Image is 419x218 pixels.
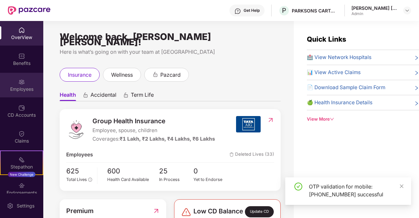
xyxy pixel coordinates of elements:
div: View More [307,116,419,123]
img: logo [66,120,86,139]
img: svg+xml;base64,PHN2ZyBpZD0iQ2xhaW0iIHhtbG5zPSJodHRwOi8vd3d3LnczLm9yZy8yMDAwL3N2ZyIgd2lkdGg9IjIwIi... [18,130,25,137]
span: insurance [68,71,91,79]
img: svg+xml;base64,PHN2ZyBpZD0iSG9tZSIgeG1sbnM9Imh0dHA6Ly93d3cudzMub3JnLzIwMDAvc3ZnIiB3aWR0aD0iMjAiIG... [18,27,25,33]
span: 625 [66,166,92,177]
div: Yet to Endorse [193,176,228,183]
img: insurerIcon [236,116,261,132]
div: animation [152,71,158,77]
span: 🏥 View Network Hospitals [307,53,371,61]
span: Deleted Lives (33) [229,151,274,159]
div: Stepathon [1,164,43,170]
span: Group Health Insurance [92,116,215,126]
span: Total Lives [66,177,87,182]
img: svg+xml;base64,PHN2ZyBpZD0iQ0RfQWNjb3VudHMiIGRhdGEtbmFtZT0iQ0QgQWNjb3VudHMiIHhtbG5zPSJodHRwOi8vd3... [18,105,25,111]
div: In Process [159,176,194,183]
span: pazcard [160,71,181,79]
div: PARKSONS CARTAMUNDI PVT LTD [292,8,338,14]
div: Admin [351,11,397,16]
span: check-circle [294,183,302,190]
span: 🍏 Health Insurance Details [307,99,372,107]
span: 0 [193,166,228,177]
div: Health Card Available [107,176,159,183]
img: svg+xml;base64,PHN2ZyBpZD0iRW1wbG95ZWVzIiB4bWxucz0iaHR0cDovL3d3dy53My5vcmcvMjAwMC9zdmciIHdpZHRoPS... [18,79,25,85]
div: OTP validation for mobile: [PHONE_NUMBER] successful [309,183,403,198]
img: svg+xml;base64,PHN2ZyBpZD0iU2V0dGluZy0yMHgyMCIgeG1sbnM9Imh0dHA6Ly93d3cudzMub3JnLzIwMDAvc3ZnIiB3aW... [7,203,13,209]
div: Update CD [245,206,274,217]
span: wellness [111,71,133,79]
span: right [414,100,419,107]
span: right [414,55,419,61]
img: New Pazcare Logo [8,6,50,15]
div: Here is what’s going on with your team at [GEOGRAPHIC_DATA] [60,48,281,56]
div: Welcome back, [PERSON_NAME] [PERSON_NAME]! [60,34,281,45]
img: svg+xml;base64,PHN2ZyBpZD0iRHJvcGRvd24tMzJ4MzIiIHhtbG5zPSJodHRwOi8vd3d3LnczLm9yZy8yMDAwL3N2ZyIgd2... [405,8,410,13]
div: [PERSON_NAME] [PERSON_NAME] [351,5,397,11]
span: 📄 Download Sample Claim Form [307,84,385,91]
div: Settings [15,203,36,209]
span: 600 [107,166,159,177]
div: animation [83,92,89,98]
img: svg+xml;base64,PHN2ZyBpZD0iRW5kb3JzZW1lbnRzIiB4bWxucz0iaHR0cDovL3d3dy53My5vcmcvMjAwMC9zdmciIHdpZH... [18,182,25,189]
span: Health [60,91,76,101]
img: svg+xml;base64,PHN2ZyBpZD0iQmVuZWZpdHMiIHhtbG5zPSJodHRwOi8vd3d3LnczLm9yZy8yMDAwL3N2ZyIgd2lkdGg9Ij... [18,53,25,59]
div: animation [123,92,129,98]
span: Low CD Balance [193,206,243,217]
span: right [414,85,419,91]
img: svg+xml;base64,PHN2ZyBpZD0iSGVscC0zMngzMiIgeG1sbnM9Imh0dHA6Ly93d3cudzMub3JnLzIwMDAvc3ZnIiB3aWR0aD... [234,8,241,14]
img: RedirectIcon [153,206,160,216]
span: P [282,7,286,14]
img: RedirectIcon [267,117,274,123]
span: Term Life [131,91,154,101]
div: Get Help [244,8,260,13]
span: info-circle [88,178,92,181]
img: svg+xml;base64,PHN2ZyBpZD0iRGFuZ2VyLTMyeDMyIiB4bWxucz0iaHR0cDovL3d3dy53My5vcmcvMjAwMC9zdmciIHdpZH... [181,207,191,217]
span: Employees [66,151,93,159]
span: Quick Links [307,35,346,43]
div: Coverages: [92,135,215,143]
span: Premium [66,206,93,216]
span: Accidental [90,91,116,101]
img: deleteIcon [229,152,234,157]
span: 📊 View Active Claims [307,69,361,76]
div: New Challenge [8,172,35,177]
span: ₹1 Lakh, ₹2 Lakhs, ₹4 Lakhs, ₹6 Lakhs [120,136,215,142]
span: 25 [159,166,194,177]
span: Employee, spouse, children [92,127,215,134]
span: down [330,117,334,121]
span: right [414,70,419,76]
span: close [399,184,404,188]
img: svg+xml;base64,PHN2ZyB4bWxucz0iaHR0cDovL3d3dy53My5vcmcvMjAwMC9zdmciIHdpZHRoPSIyMSIgaGVpZ2h0PSIyMC... [18,156,25,163]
